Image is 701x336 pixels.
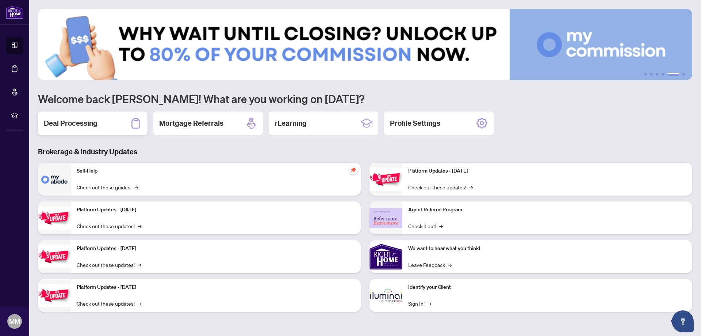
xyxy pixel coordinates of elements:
p: Platform Updates - [DATE] [77,245,355,253]
button: 3 [656,73,659,76]
a: Check out these updates!→ [408,183,473,191]
p: Platform Updates - [DATE] [77,206,355,214]
button: 6 [682,73,685,76]
span: → [138,222,141,230]
a: Check it out!→ [408,222,443,230]
img: Self-Help [38,163,71,196]
img: logo [6,5,23,19]
a: Sign In!→ [408,299,431,307]
span: → [439,222,443,230]
button: 4 [662,73,664,76]
span: → [134,183,138,191]
img: Platform Updates - June 23, 2025 [369,168,402,191]
button: 5 [667,73,679,76]
a: Check out these updates!→ [77,222,141,230]
p: Identify your Client [408,283,686,291]
p: Platform Updates - [DATE] [408,167,686,175]
img: Agent Referral Program [369,208,402,228]
a: Leave Feedback→ [408,261,452,269]
a: Check out these updates!→ [77,261,141,269]
button: Open asap [672,310,694,332]
h2: Mortgage Referrals [159,118,223,128]
button: 1 [644,73,647,76]
p: Platform Updates - [DATE] [77,283,355,291]
a: Check out these updates!→ [77,299,141,307]
a: Check out these guides!→ [77,183,138,191]
img: Identify your Client [369,279,402,312]
img: Slide 4 [38,9,692,80]
span: pushpin [349,166,358,174]
img: Platform Updates - September 16, 2025 [38,207,71,230]
span: → [138,261,141,269]
img: Platform Updates - July 21, 2025 [38,245,71,268]
span: → [448,261,452,269]
img: We want to hear what you think! [369,240,402,273]
p: Self-Help [77,167,355,175]
h2: Profile Settings [390,118,440,128]
span: → [138,299,141,307]
span: MM [9,316,20,326]
p: Agent Referral Program [408,206,686,214]
h1: Welcome back [PERSON_NAME]! What are you working on [DATE]? [38,92,692,106]
h2: rLearning [275,118,307,128]
span: → [469,183,473,191]
span: → [428,299,431,307]
img: Platform Updates - July 8, 2025 [38,284,71,307]
h2: Deal Processing [44,118,97,128]
h3: Brokerage & Industry Updates [38,147,692,157]
button: 2 [650,73,653,76]
p: We want to hear what you think! [408,245,686,253]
